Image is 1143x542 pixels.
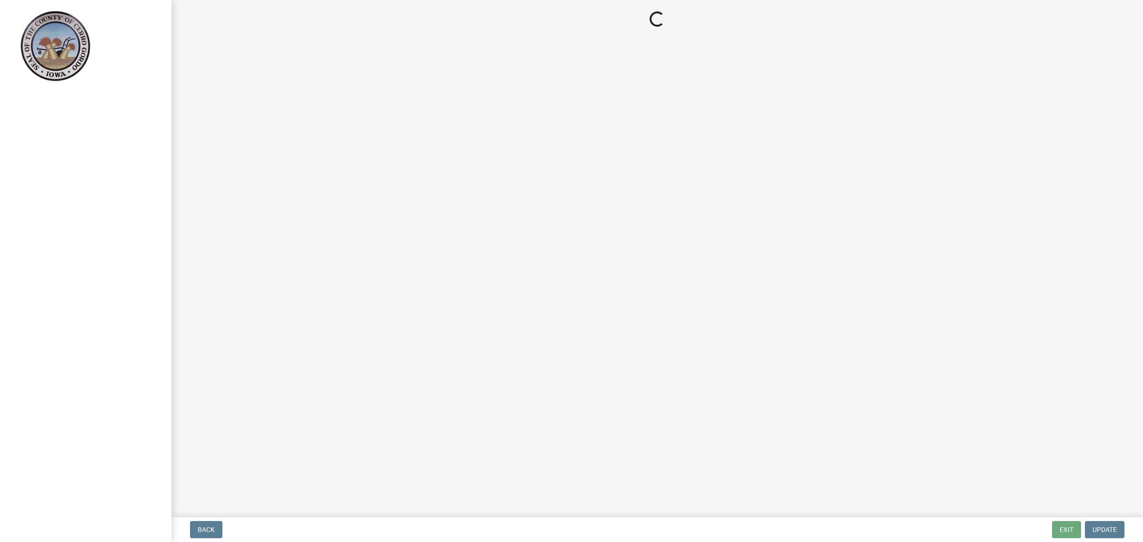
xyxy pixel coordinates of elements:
[1085,521,1124,538] button: Update
[190,521,222,538] button: Back
[198,526,215,533] span: Back
[19,10,91,81] img: Cerro Gordo County, Iowa
[1093,526,1117,533] span: Update
[1052,521,1081,538] button: Exit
